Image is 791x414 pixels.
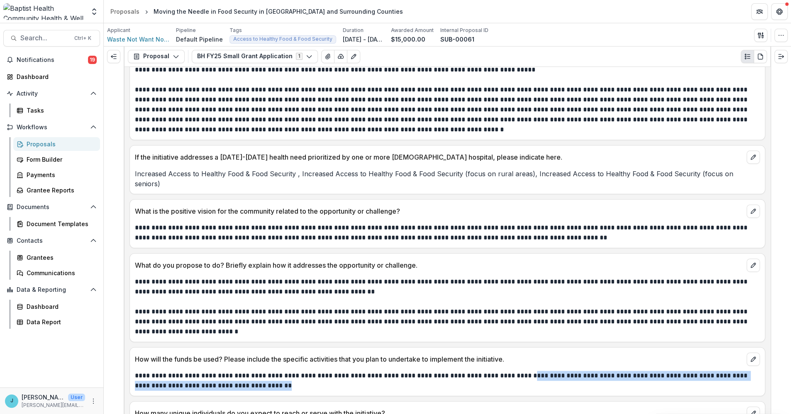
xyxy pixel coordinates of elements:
[13,183,100,197] a: Grantee Reports
[13,168,100,182] a: Payments
[27,219,93,228] div: Document Templates
[27,140,93,148] div: Proposals
[3,234,100,247] button: Open Contacts
[27,106,93,115] div: Tasks
[343,27,364,34] p: Duration
[17,237,87,244] span: Contacts
[22,402,85,409] p: [PERSON_NAME][EMAIL_ADDRESS][PERSON_NAME][DOMAIN_NAME]
[13,251,100,264] a: Grantees
[27,186,93,195] div: Grantee Reports
[107,50,120,63] button: Expand left
[27,170,93,179] div: Payments
[233,36,332,42] span: Access to Healthy Food & Food Security
[154,7,403,16] div: Moving the Needle in Food Security in [GEOGRAPHIC_DATA] and Surrounding Counties
[3,70,100,84] a: Dashboard
[68,394,85,401] p: User
[20,34,69,42] span: Search...
[347,50,360,63] button: Edit as form
[88,3,100,20] button: Open entity switcher
[17,286,87,293] span: Data & Reporting
[747,352,760,366] button: edit
[343,35,384,44] p: [DATE] - [DATE]
[176,27,196,34] p: Pipeline
[747,150,760,164] button: edit
[17,90,87,97] span: Activity
[27,269,93,277] div: Communications
[391,27,434,34] p: Awarded Amount
[17,57,88,64] span: Notifications
[3,53,100,67] button: Notifications19
[135,354,743,364] p: How will the funds be used? Please include the specific activities that you plan to undertake to ...
[741,50,754,63] button: Plaintext view
[88,56,97,64] span: 19
[13,103,100,117] a: Tasks
[3,121,100,134] button: Open Workflows
[3,30,100,47] button: Search...
[3,283,100,296] button: Open Data & Reporting
[135,260,743,270] p: What do you propose to do? Briefly explain how it addresses the opportunity or challenge.
[13,153,100,166] a: Form Builder
[192,50,318,63] button: BH FY25 Small Grant Application1
[22,393,65,402] p: [PERSON_NAME]
[229,27,242,34] p: Tags
[3,3,85,20] img: Baptist Health Community Health & Well Being logo
[440,27,488,34] p: Internal Proposal ID
[135,206,743,216] p: What is the positive vision for the community related to the opportunity or challenge?
[13,217,100,231] a: Document Templates
[73,34,93,43] div: Ctrl + K
[13,137,100,151] a: Proposals
[13,300,100,313] a: Dashboard
[13,266,100,280] a: Communications
[13,315,100,329] a: Data Report
[747,205,760,218] button: edit
[176,35,223,44] p: Default Pipeline
[17,204,87,211] span: Documents
[110,7,139,16] div: Proposals
[135,169,760,189] p: Increased Access to Healthy Food & Food Security , Increased Access to Healthy Food & Food Securi...
[135,152,743,162] p: If the initiative addresses a [DATE]-[DATE] health need prioritized by one or more [DEMOGRAPHIC_D...
[771,3,788,20] button: Get Help
[3,200,100,214] button: Open Documents
[88,396,98,406] button: More
[27,155,93,164] div: Form Builder
[17,72,93,81] div: Dashboard
[391,35,425,44] p: $15,000.00
[27,318,93,326] div: Data Report
[17,124,87,131] span: Workflows
[107,35,169,44] a: Waste Not Want Not Inc
[774,50,788,63] button: Expand right
[754,50,767,63] button: PDF view
[747,259,760,272] button: edit
[751,3,768,20] button: Partners
[10,398,13,404] div: Jennifer
[3,87,100,100] button: Open Activity
[107,5,406,17] nav: breadcrumb
[27,302,93,311] div: Dashboard
[128,50,185,63] button: Proposal
[107,27,130,34] p: Applicant
[321,50,334,63] button: View Attached Files
[440,35,474,44] p: SUB-00061
[107,5,143,17] a: Proposals
[27,253,93,262] div: Grantees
